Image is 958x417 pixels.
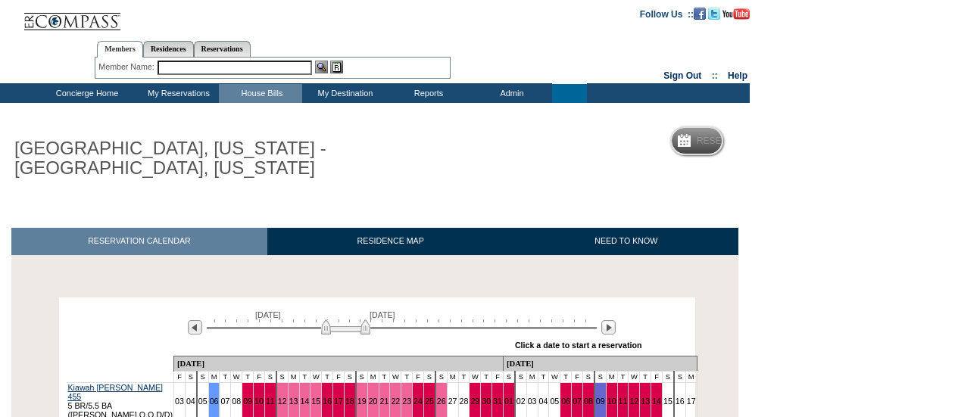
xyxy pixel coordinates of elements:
td: T [322,371,333,382]
td: F [651,371,663,382]
td: T [379,371,390,382]
a: Follow us on Twitter [708,8,720,17]
td: M [367,371,379,382]
td: S [503,371,514,382]
a: 07 [573,397,582,406]
a: Help [728,70,747,81]
td: S [185,371,196,382]
a: 10 [254,397,264,406]
td: W [470,371,481,382]
a: 19 [357,397,367,406]
td: M [447,371,458,382]
td: T [640,371,651,382]
td: T [220,371,231,382]
td: W [231,371,242,382]
td: S [594,371,606,382]
td: Follow Us :: [640,8,694,20]
td: M [606,371,617,382]
a: RESERVATION CALENDAR [11,228,267,254]
td: S [344,371,355,382]
a: 13 [641,397,650,406]
a: 14 [301,397,310,406]
td: S [423,371,435,382]
a: 15 [311,397,320,406]
td: Reports [385,84,469,103]
td: F [254,371,265,382]
a: 29 [470,397,479,406]
span: [DATE] [255,310,281,319]
td: T [617,371,629,382]
img: Become our fan on Facebook [694,8,706,20]
a: 26 [437,397,446,406]
a: 22 [391,397,400,406]
a: 11 [266,397,275,406]
td: S [356,371,367,382]
a: Sign Out [663,70,701,81]
a: 17 [334,397,343,406]
td: T [538,371,549,382]
a: Members [97,41,143,58]
a: 16 [323,397,332,406]
td: F [174,371,186,382]
a: Residences [143,41,194,57]
div: Member Name: [98,61,157,73]
a: 12 [278,397,287,406]
img: View [315,61,328,73]
td: S [674,371,685,382]
a: 06 [210,397,219,406]
a: RESIDENCE MAP [267,228,514,254]
a: 21 [380,397,389,406]
td: Admin [469,84,552,103]
a: 30 [482,397,491,406]
td: W [629,371,640,382]
td: W [310,371,322,382]
a: 13 [289,397,298,406]
a: 09 [596,397,605,406]
td: M [288,371,299,382]
img: Reservations [330,61,343,73]
td: F [572,371,583,382]
td: T [458,371,470,382]
td: M [526,371,538,382]
td: S [582,371,594,382]
a: 09 [243,397,252,406]
td: S [515,371,526,382]
span: [DATE] [370,310,395,319]
img: Follow us on Twitter [708,8,720,20]
td: S [276,371,288,382]
a: Reservations [194,41,251,57]
td: W [549,371,560,382]
a: 10 [607,397,616,406]
a: Become our fan on Facebook [694,8,706,17]
td: S [435,371,447,382]
td: F [333,371,345,382]
td: Concierge Home [36,84,136,103]
a: 23 [402,397,411,406]
td: S [197,371,208,382]
td: F [413,371,424,382]
td: T [242,371,254,382]
a: Kiawah [PERSON_NAME] 455 [68,383,164,401]
a: 20 [369,397,378,406]
div: Click a date to start a reservation [515,341,642,350]
a: 08 [584,397,593,406]
a: 06 [561,397,570,406]
td: House Bills [219,84,302,103]
td: T [401,371,413,382]
td: S [663,371,674,382]
td: [DATE] [503,356,697,371]
td: T [299,371,310,382]
h5: Reservation Calendar [697,136,813,146]
a: NEED TO KNOW [513,228,738,254]
td: M [685,371,697,382]
td: W [390,371,401,382]
a: 24 [413,397,423,406]
img: Subscribe to our YouTube Channel [722,8,750,20]
img: Previous [188,320,202,335]
span: :: [712,70,718,81]
td: My Destination [302,84,385,103]
a: 31 [493,397,502,406]
a: 25 [425,397,434,406]
a: 18 [345,397,354,406]
a: Subscribe to our YouTube Channel [722,8,750,17]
